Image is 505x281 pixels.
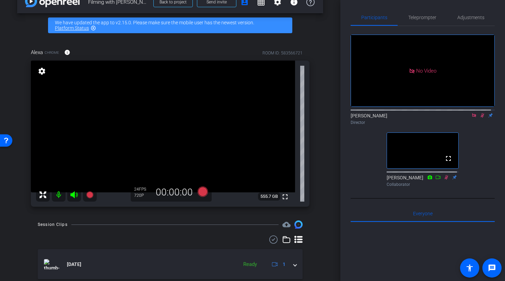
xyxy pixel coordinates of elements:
span: Adjustments [457,15,484,20]
mat-icon: settings [37,67,47,75]
span: Participants [361,15,387,20]
span: Everyone [413,211,433,216]
div: Director [351,119,495,126]
span: FPS [139,187,146,192]
div: Session Clips [38,221,68,228]
div: [PERSON_NAME] [351,112,495,126]
span: Alexa [31,49,43,56]
div: Ready [240,260,260,268]
div: ROOM ID: 583566721 [262,50,303,56]
mat-icon: highlight_off [91,25,96,31]
img: Session clips [294,220,303,229]
mat-icon: fullscreen [444,154,453,163]
div: 24 [134,187,151,192]
mat-icon: fullscreen [281,193,289,201]
div: 720P [134,193,151,198]
span: Destinations for your clips [282,220,291,229]
span: Teleprompter [408,15,436,20]
div: 00:00:00 [151,187,197,198]
span: 555.7 GB [258,192,280,201]
span: No Video [416,67,436,74]
mat-expansion-panel-header: thumb-nail[DATE]Ready1 [38,249,303,279]
span: Chrome [45,50,59,55]
span: 1 [283,261,285,268]
img: thumb-nail [44,259,59,269]
mat-icon: cloud_upload [282,220,291,229]
span: [DATE] [67,261,81,268]
div: We have updated the app to v2.15.0. Please make sure the mobile user has the newest version. [48,17,292,33]
mat-icon: accessibility [466,264,474,272]
div: [PERSON_NAME] [387,174,459,188]
div: Collaborator [387,181,459,188]
a: Platform Status [55,25,89,31]
mat-icon: info [64,49,70,55]
mat-icon: message [488,264,496,272]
